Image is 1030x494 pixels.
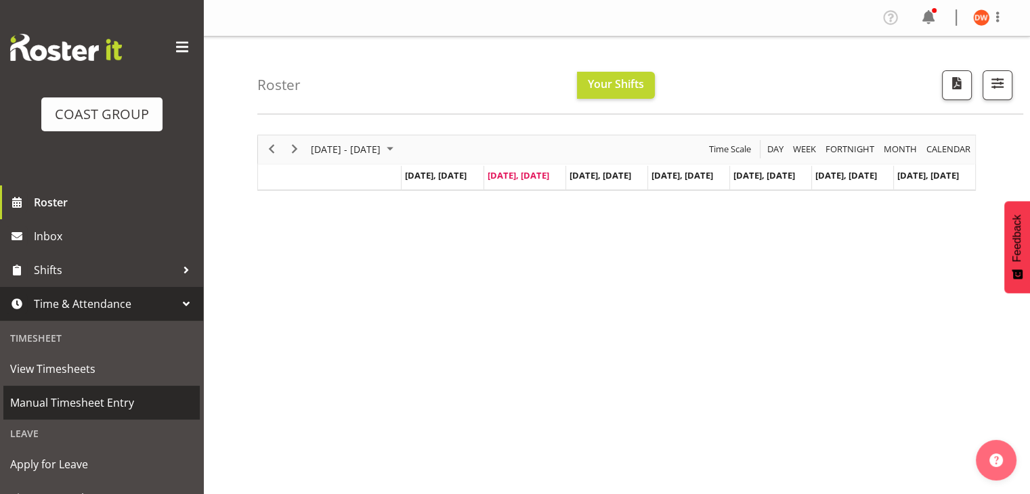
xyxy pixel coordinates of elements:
div: COAST GROUP [55,104,149,125]
button: Download a PDF of the roster according to the set date range. [942,70,972,100]
button: Feedback - Show survey [1004,201,1030,293]
span: Feedback [1011,215,1023,262]
a: View Timesheets [3,352,200,386]
span: [DATE], [DATE] [733,169,795,181]
button: Month [924,141,973,158]
span: [DATE], [DATE] [651,169,713,181]
img: david-wiseman11371.jpg [973,9,989,26]
div: previous period [260,135,283,164]
div: Timesheet [3,324,200,352]
button: Next [286,141,304,158]
span: Inbox [34,226,196,246]
span: Apply for Leave [10,454,193,474]
span: [DATE], [DATE] [815,169,877,181]
button: Your Shifts [577,72,655,99]
button: Previous [263,141,281,158]
span: Roster [34,192,196,212]
span: Week [792,141,817,158]
img: help-xxl-2.png [989,453,1003,467]
div: next period [283,135,306,164]
span: Month [882,141,918,158]
div: August 11 - 17, 2025 [306,135,402,164]
span: [DATE], [DATE] [570,169,631,181]
div: Leave [3,420,200,447]
button: Timeline Month [882,141,920,158]
span: Time Scale [708,141,752,158]
span: Time & Attendance [34,294,176,314]
button: Filter Shifts [983,70,1012,100]
h4: Roster [257,77,301,93]
span: [DATE], [DATE] [405,169,467,181]
span: Day [766,141,785,158]
button: Time Scale [707,141,754,158]
a: Apply for Leave [3,447,200,481]
div: Timeline Week of August 12, 2025 [257,135,976,191]
button: Timeline Day [765,141,786,158]
span: [DATE], [DATE] [897,169,959,181]
span: Shifts [34,260,176,280]
button: Fortnight [823,141,877,158]
button: Timeline Week [791,141,819,158]
span: Fortnight [824,141,876,158]
span: View Timesheets [10,359,193,379]
span: calendar [925,141,972,158]
button: August 2025 [309,141,400,158]
span: Manual Timesheet Entry [10,392,193,413]
img: Rosterit website logo [10,34,122,61]
a: Manual Timesheet Entry [3,386,200,420]
span: Your Shifts [588,76,644,91]
span: [DATE], [DATE] [488,169,549,181]
span: [DATE] - [DATE] [309,141,382,158]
